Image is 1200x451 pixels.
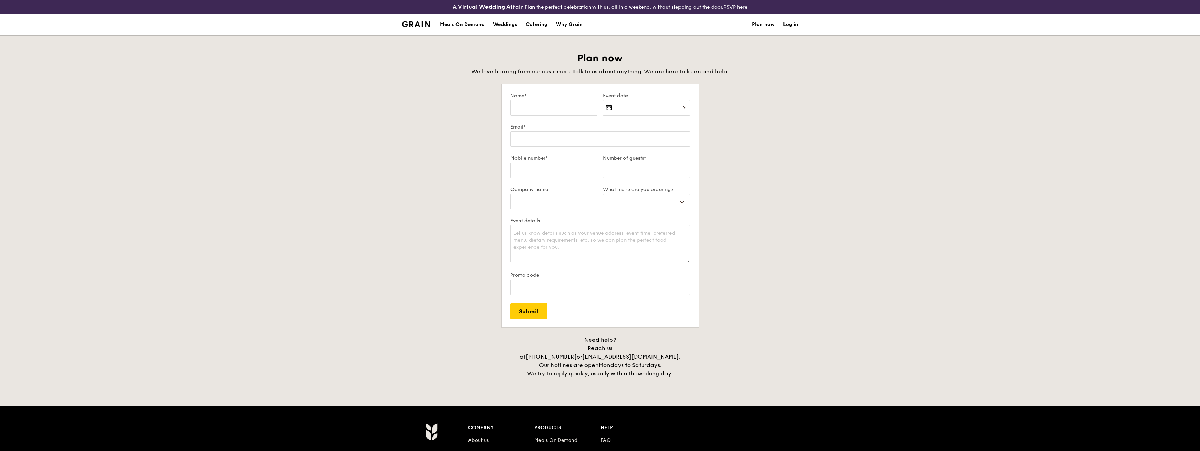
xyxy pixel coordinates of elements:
[468,423,535,433] div: Company
[510,272,690,278] label: Promo code
[783,14,798,35] a: Log in
[512,336,688,378] div: Need help? Reach us at or . Our hotlines are open We try to reply quickly, usually within the
[582,353,679,360] a: [EMAIL_ADDRESS][DOMAIN_NAME]
[402,21,431,27] a: Logotype
[510,225,690,262] textarea: Let us know details such as your venue address, event time, preferred menu, dietary requirements,...
[526,353,577,360] a: [PHONE_NUMBER]
[436,14,489,35] a: Meals On Demand
[510,187,597,192] label: Company name
[601,437,611,443] a: FAQ
[638,370,673,377] span: working day.
[603,155,690,161] label: Number of guests*
[471,68,729,75] span: We love hearing from our customers. Talk to us about anything. We are here to listen and help.
[510,124,690,130] label: Email*
[493,14,517,35] div: Weddings
[552,14,587,35] a: Why Grain
[534,423,601,433] div: Products
[577,52,623,64] span: Plan now
[723,4,747,10] a: RSVP here
[453,3,523,11] h4: A Virtual Wedding Affair
[510,155,597,161] label: Mobile number*
[398,3,802,11] div: Plan the perfect celebration with us, all in a weekend, without stepping out the door.
[556,14,583,35] div: Why Grain
[402,21,431,27] img: Grain
[603,93,690,99] label: Event date
[599,362,661,368] span: Mondays to Saturdays.
[510,303,547,319] input: Submit
[510,218,690,224] label: Event details
[601,423,667,433] div: Help
[489,14,522,35] a: Weddings
[752,14,775,35] a: Plan now
[468,437,489,443] a: About us
[526,14,547,35] div: Catering
[425,423,438,440] img: AYc88T3wAAAABJRU5ErkJggg==
[522,14,552,35] a: Catering
[603,187,690,192] label: What menu are you ordering?
[534,437,577,443] a: Meals On Demand
[440,14,485,35] div: Meals On Demand
[510,93,597,99] label: Name*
